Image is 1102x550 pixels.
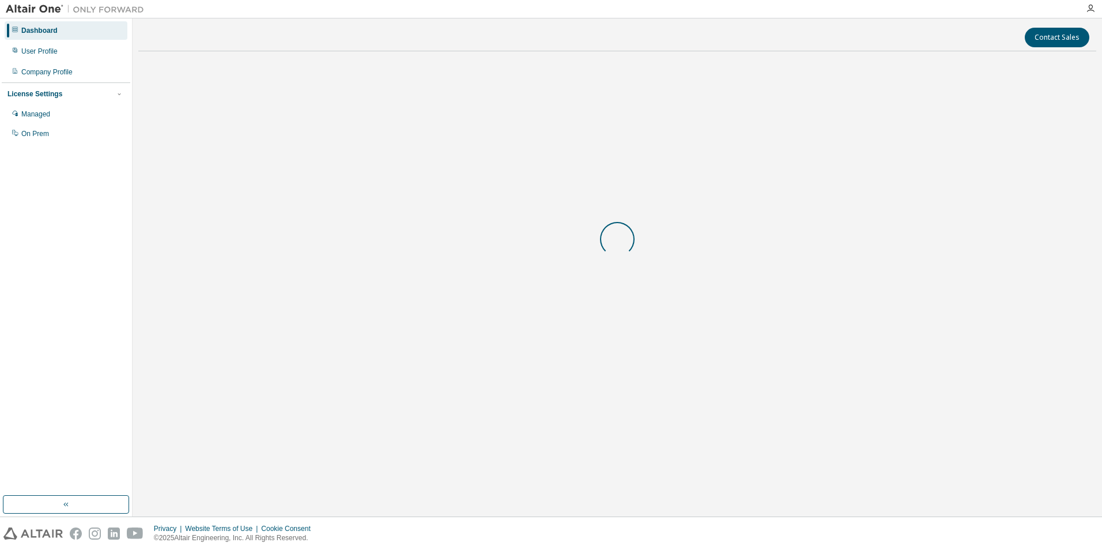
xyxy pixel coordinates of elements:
div: Website Terms of Use [185,524,261,533]
div: Company Profile [21,67,73,77]
img: youtube.svg [127,528,144,540]
div: Dashboard [21,26,58,35]
div: Cookie Consent [261,524,317,533]
div: Managed [21,110,50,119]
div: License Settings [7,89,62,99]
img: Altair One [6,3,150,15]
img: instagram.svg [89,528,101,540]
img: altair_logo.svg [3,528,63,540]
img: linkedin.svg [108,528,120,540]
div: User Profile [21,47,58,56]
img: facebook.svg [70,528,82,540]
p: © 2025 Altair Engineering, Inc. All Rights Reserved. [154,533,318,543]
div: Privacy [154,524,185,533]
button: Contact Sales [1025,28,1089,47]
div: On Prem [21,129,49,138]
